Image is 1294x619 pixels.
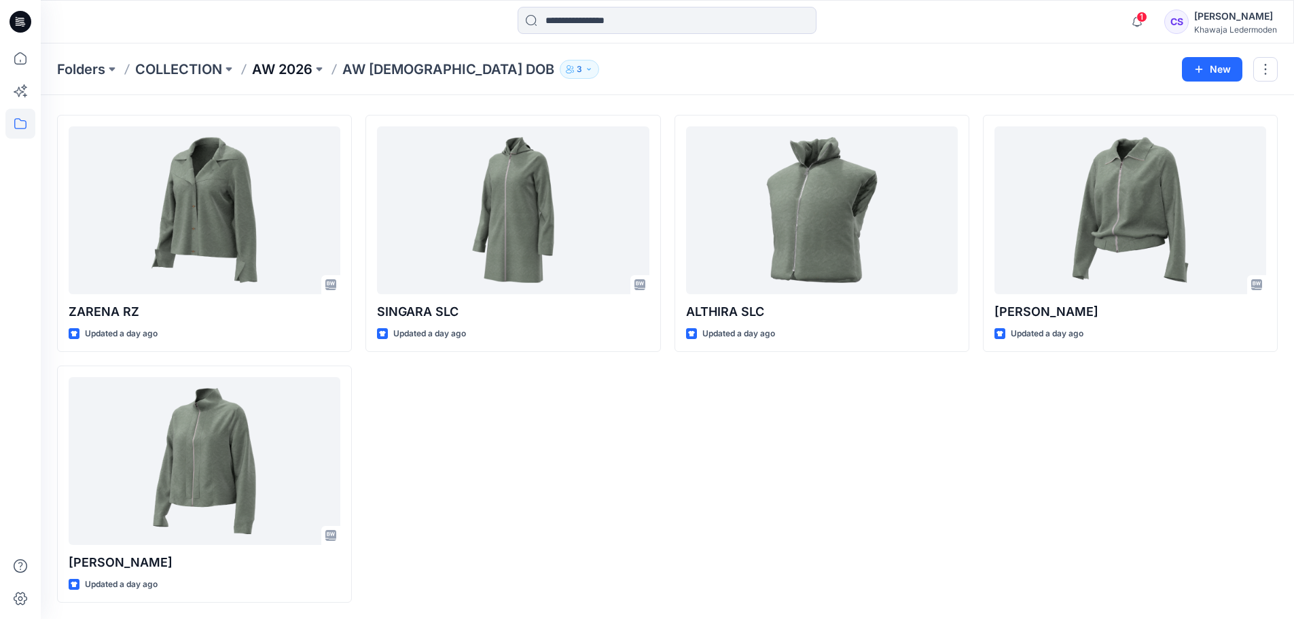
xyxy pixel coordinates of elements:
[69,126,340,294] a: ZARENA RZ
[377,126,649,294] a: SINGARA SLC
[1011,327,1083,341] p: Updated a day ago
[686,302,958,321] p: ALTHIRA SLC
[252,60,312,79] a: AW 2026
[85,327,158,341] p: Updated a day ago
[69,302,340,321] p: ZARENA RZ
[702,327,775,341] p: Updated a day ago
[994,302,1266,321] p: [PERSON_NAME]
[560,60,599,79] button: 3
[85,578,158,592] p: Updated a day ago
[69,377,340,545] a: LIZ RZ
[342,60,554,79] p: AW [DEMOGRAPHIC_DATA] DOB
[994,126,1266,294] a: LORAYA RZ
[377,302,649,321] p: SINGARA SLC
[1136,12,1147,22] span: 1
[1194,8,1277,24] div: [PERSON_NAME]
[135,60,222,79] a: COLLECTION
[1194,24,1277,35] div: Khawaja Ledermoden
[69,553,340,572] p: [PERSON_NAME]
[1164,10,1189,34] div: CS
[57,60,105,79] a: Folders
[393,327,466,341] p: Updated a day ago
[1182,57,1242,82] button: New
[686,126,958,294] a: ALTHIRA SLC
[577,62,582,77] p: 3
